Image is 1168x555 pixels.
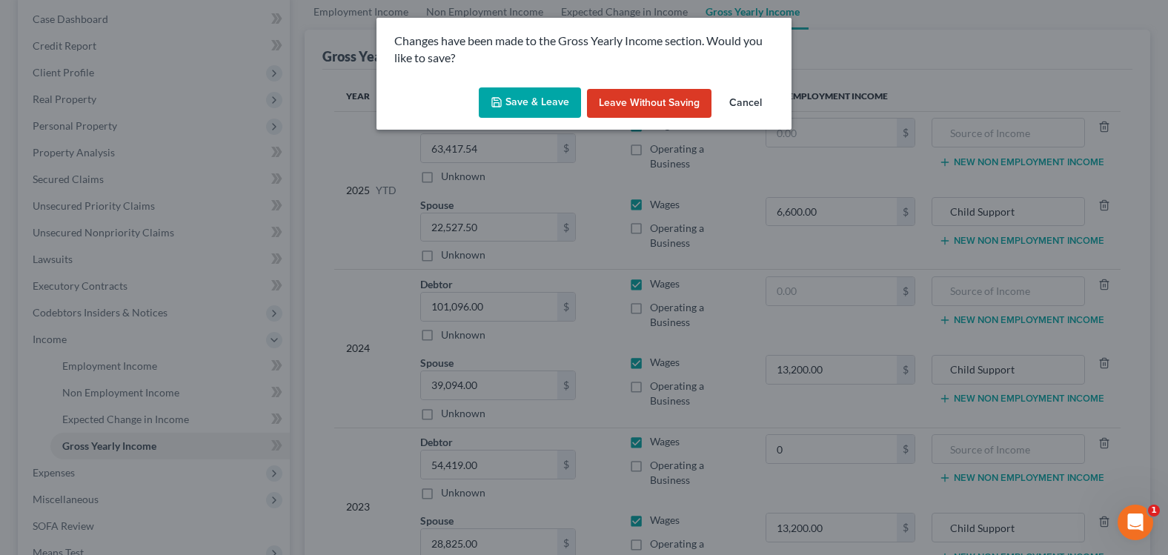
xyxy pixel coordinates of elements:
[479,87,581,119] button: Save & Leave
[587,89,711,119] button: Leave without Saving
[1148,505,1160,516] span: 1
[1118,505,1153,540] iframe: Intercom live chat
[394,33,774,67] p: Changes have been made to the Gross Yearly Income section. Would you like to save?
[717,89,774,119] button: Cancel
